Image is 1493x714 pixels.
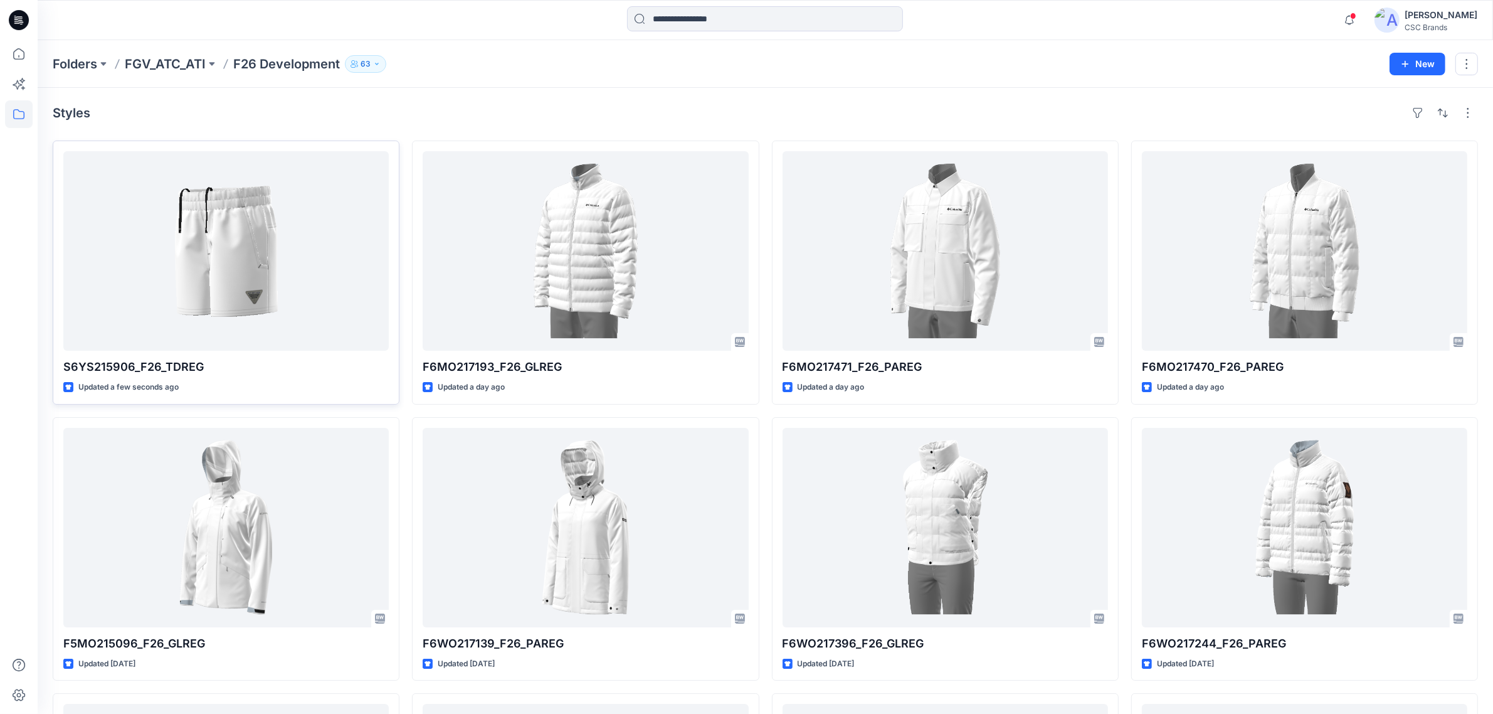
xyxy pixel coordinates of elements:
p: Updated [DATE] [438,658,495,671]
button: 63 [345,55,386,73]
p: F6MO217470_F26_PAREG [1142,358,1467,376]
p: 63 [361,57,371,71]
p: F5MO215096_F26_GLREG [63,635,389,653]
p: S6YS215906_F26_TDREG [63,358,389,376]
p: Updated [DATE] [1157,658,1214,671]
button: New [1390,53,1445,75]
p: F6WO217396_F26_GLREG [783,635,1108,653]
p: Updated [DATE] [798,658,855,671]
a: F6MO217193_F26_GLREG [423,151,748,351]
p: F26 Development [233,55,340,73]
p: Updated a day ago [438,381,505,394]
p: F6WO217139_F26_PAREG [423,635,748,653]
div: [PERSON_NAME] [1405,8,1477,23]
p: F6MO217471_F26_PAREG [783,358,1108,376]
img: avatar [1374,8,1400,33]
p: F6MO217193_F26_GLREG [423,358,748,376]
p: F6WO217244_F26_PAREG [1142,635,1467,653]
a: F6WO217396_F26_GLREG [783,428,1108,627]
p: Updated a day ago [1157,381,1224,394]
a: Folders [53,55,97,73]
a: F6MO217471_F26_PAREG [783,151,1108,351]
a: F5MO215096_F26_GLREG [63,428,389,627]
div: CSC Brands [1405,23,1477,32]
p: Updated a day ago [798,381,865,394]
a: F6MO217470_F26_PAREG [1142,151,1467,351]
a: F6WO217244_F26_PAREG [1142,428,1467,627]
a: FGV_ATC_ATI [125,55,206,73]
p: Updated [DATE] [78,658,135,671]
h4: Styles [53,105,90,120]
a: F6WO217139_F26_PAREG [423,428,748,627]
a: S6YS215906_F26_TDREG [63,151,389,351]
p: Updated a few seconds ago [78,381,179,394]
